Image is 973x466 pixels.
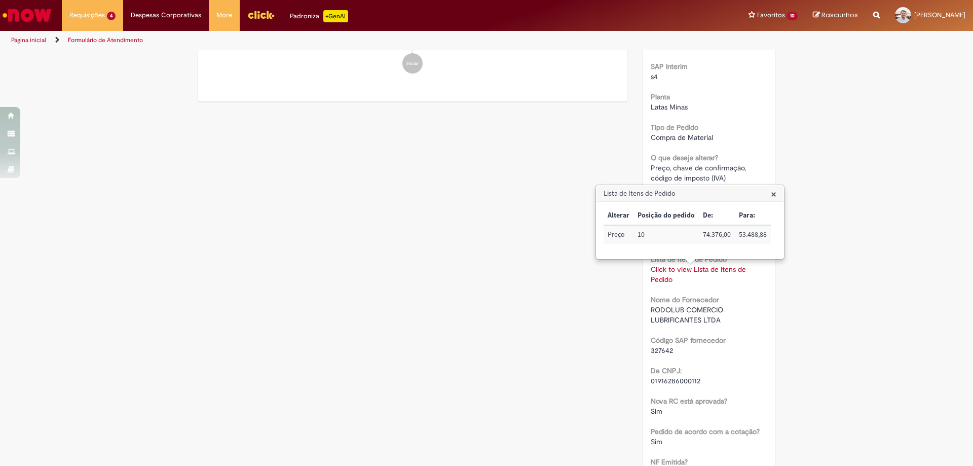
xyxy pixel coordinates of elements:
td: Alterar: Preço [604,225,633,244]
span: Favoritos [757,10,785,20]
b: Lista de Itens de Pedido [651,255,727,264]
b: Tipo de Pedido [651,123,698,132]
b: Código SAP fornecedor [651,336,726,345]
span: Compra de Material [651,133,713,142]
th: De: [699,206,735,225]
a: Formulário de Atendimento [68,36,143,44]
span: Preço, chave de confirmação, código de imposto (IVA) [651,163,748,183]
td: De:: 74.376,00 [699,225,735,244]
b: Nome do Fornecedor [651,295,719,304]
span: B11 [651,42,660,51]
div: Padroniza [290,10,348,22]
span: 4 [107,12,116,20]
a: Click to view Lista de Itens de Pedido [651,265,746,284]
span: Sim [651,407,662,416]
th: Para: [735,206,771,225]
a: Rascunhos [813,11,858,20]
p: +GenAi [323,10,348,22]
span: Latas Minas [651,102,688,112]
span: More [216,10,232,20]
span: 327642 [651,346,673,355]
b: De CNPJ: [651,366,682,375]
b: SAP Interim [651,62,688,71]
a: Página inicial [11,36,46,44]
span: × [771,187,776,201]
b: Planta [651,92,670,101]
td: Posição do pedido: 10 [633,225,699,244]
span: RODOLUB COMERCIO LUBRIFICANTES LTDA [651,305,725,325]
span: Sim [651,437,662,446]
img: click_logo_yellow_360x200.png [247,7,275,22]
button: Close [771,189,776,199]
ul: Trilhas de página [8,31,641,50]
b: Pedido de acordo com a cotação? [651,427,760,436]
span: 10 [787,12,798,20]
b: O que deseja alterar? [651,153,718,162]
span: 01916286000112 [651,376,700,385]
div: Lista de Itens de Pedido [595,185,784,260]
span: Despesas Corporativas [131,10,201,20]
th: Alterar [604,206,633,225]
h3: Lista de Itens de Pedido [596,186,783,202]
b: Nova RC está aprovada? [651,397,727,406]
span: [PERSON_NAME] [914,11,965,19]
span: s4 [651,72,658,81]
td: Para:: 53.488,88 [735,225,771,244]
span: Rascunhos [821,10,858,20]
span: Requisições [69,10,105,20]
img: ServiceNow [1,5,53,25]
th: Posição do pedido [633,206,699,225]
